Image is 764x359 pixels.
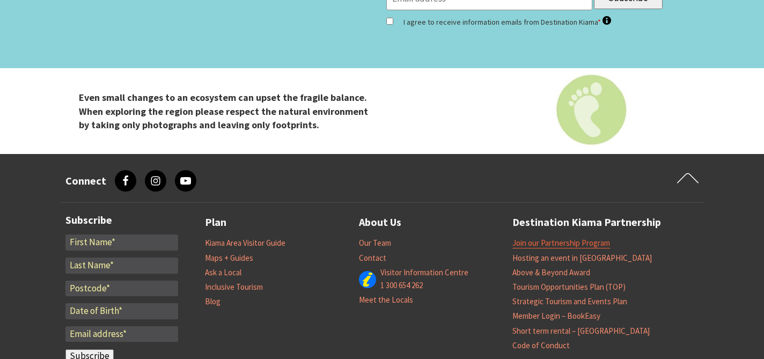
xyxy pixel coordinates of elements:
[512,282,626,292] a: Tourism Opportunities Plan (TOP)
[512,253,652,263] a: Hosting an event in [GEOGRAPHIC_DATA]
[79,92,368,131] strong: Even small changes to an ecosystem can upset the fragile balance. When exploring the region pleas...
[512,326,650,351] a: Short term rental – [GEOGRAPHIC_DATA] Code of Conduct
[65,235,178,251] input: First Name*
[359,238,391,248] a: Our Team
[205,296,221,307] a: Blog
[359,253,386,263] a: Contact
[65,214,178,226] h3: Subscribe
[403,14,611,30] label: I agree to receive information emails from Destination Kiama
[512,267,590,278] a: Above & Beyond Award
[380,267,468,278] a: Visitor Information Centre
[65,281,178,297] input: Postcode*
[65,303,178,319] input: Date of Birth*
[205,214,226,231] a: Plan
[380,280,423,291] a: 1 300 654 262
[65,174,106,187] h3: Connect
[65,326,178,342] input: Email address*
[512,214,661,231] a: Destination Kiama Partnership
[205,282,263,292] a: Inclusive Tourism
[65,258,178,274] input: Last Name*
[359,295,413,305] a: Meet the Locals
[512,296,627,307] a: Strategic Tourism and Events Plan
[205,238,285,248] a: Kiama Area Visitor Guide
[512,311,600,321] a: Member Login – BookEasy
[512,238,610,248] a: Join our Partnership Program
[205,267,241,278] a: Ask a Local
[359,214,401,231] a: About Us
[205,253,253,263] a: Maps + Guides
